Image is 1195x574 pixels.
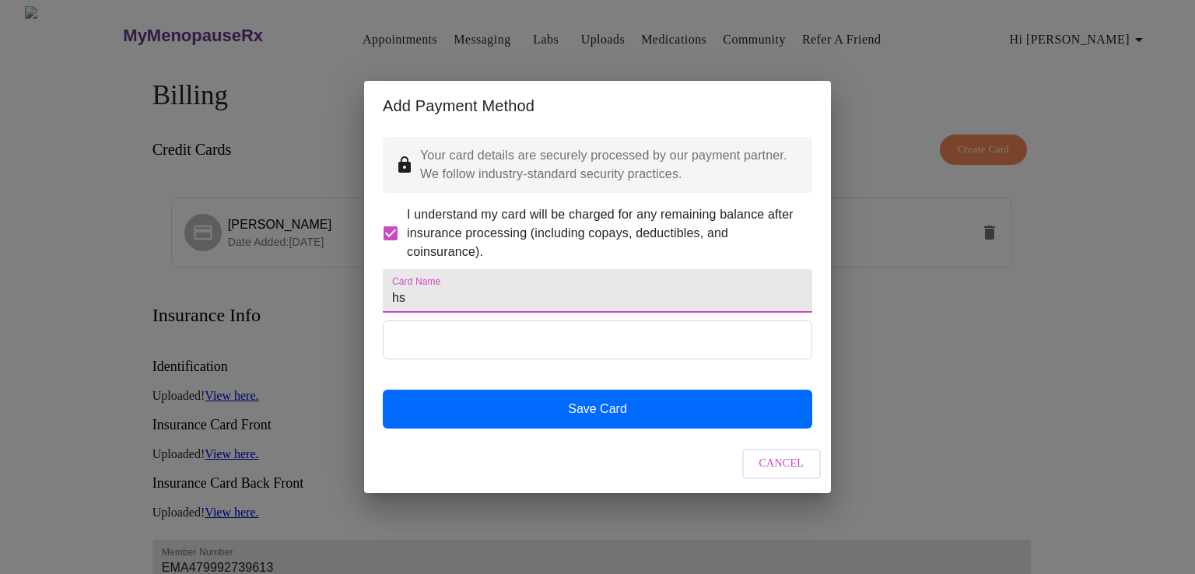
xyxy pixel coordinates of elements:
[383,390,812,429] button: Save Card
[407,205,800,261] span: I understand my card will be charged for any remaining balance after insurance processing (includ...
[742,449,822,479] button: Cancel
[383,93,812,118] h2: Add Payment Method
[759,454,804,474] span: Cancel
[384,321,811,359] iframe: Secure Credit Card Form
[420,146,800,184] p: Your card details are securely processed by our payment partner. We follow industry-standard secu...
